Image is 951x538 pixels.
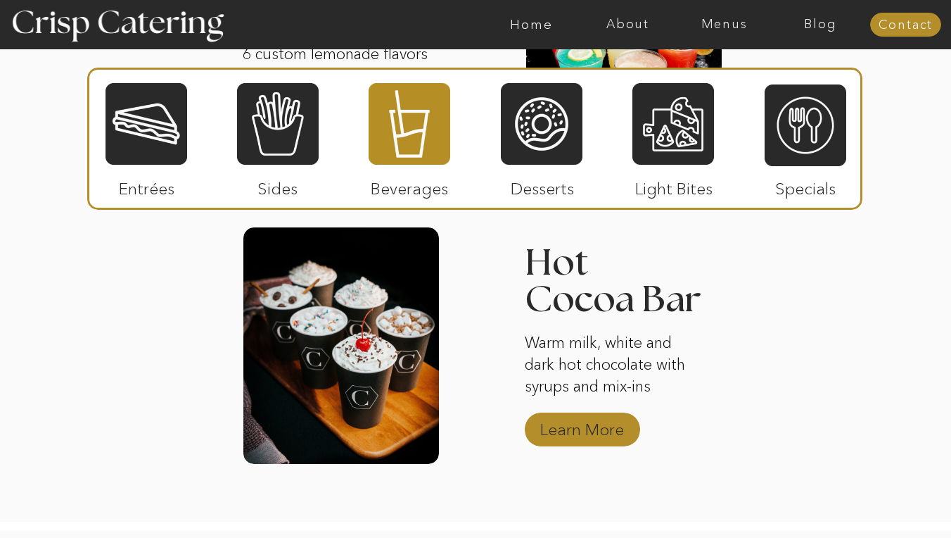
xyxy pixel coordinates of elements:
[100,165,193,206] p: Entrées
[580,18,676,32] a: About
[676,18,772,32] a: Menus
[758,165,852,206] p: Specials
[525,332,691,400] p: Warm milk, white and dark hot chocolate with syrups and mix-ins
[772,18,869,32] a: Blog
[627,165,720,206] p: Light Bites
[535,406,629,446] a: Learn More
[525,245,711,282] h3: Hot Cocoa Bar
[870,18,941,32] a: Contact
[483,18,580,32] a: Home
[495,165,589,206] p: Desserts
[362,165,456,206] p: Beverages
[231,165,324,206] p: Sides
[6,34,44,47] span: Text us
